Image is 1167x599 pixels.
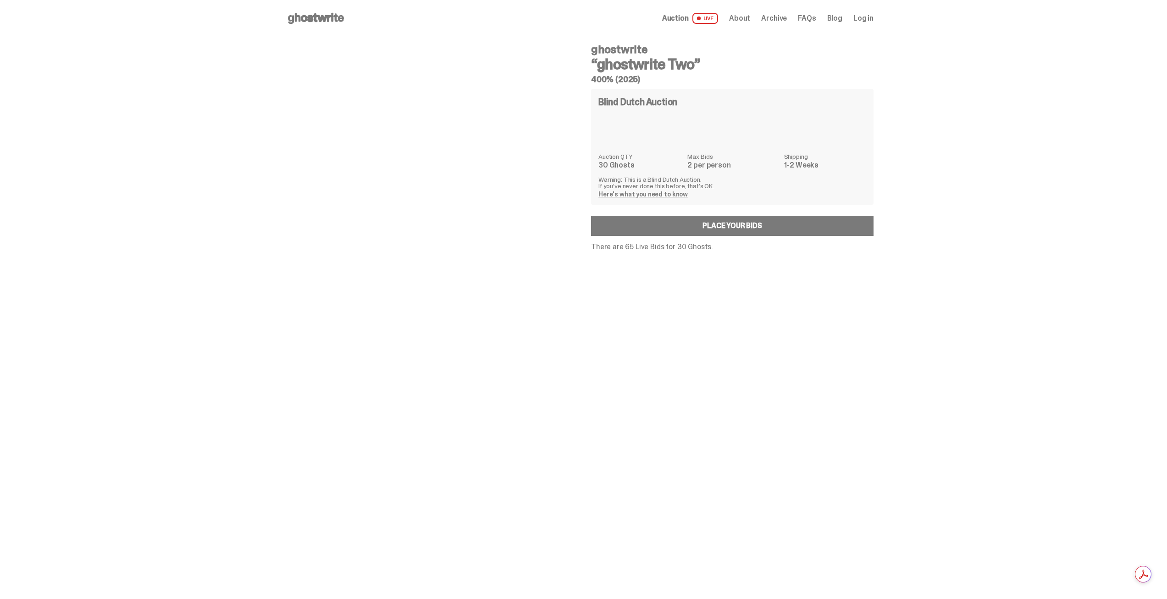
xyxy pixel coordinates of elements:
[784,162,866,169] dd: 1-2 Weeks
[598,153,682,160] dt: Auction QTY
[687,153,778,160] dt: Max Bids
[729,15,750,22] a: About
[692,13,719,24] span: LIVE
[827,15,842,22] a: Blog
[761,15,787,22] a: Archive
[591,44,874,55] h4: ghostwrite
[598,97,677,106] h4: Blind Dutch Auction
[598,162,682,169] dd: 30 Ghosts
[591,57,874,72] h3: “ghostwrite Two”
[598,176,866,189] p: Warning: This is a Blind Dutch Auction. If you’ve never done this before, that’s OK.
[598,190,688,198] a: Here's what you need to know
[591,75,874,84] h5: 400% (2025)
[853,15,874,22] a: Log in
[798,15,816,22] a: FAQs
[591,216,874,236] a: Place your Bids
[591,243,874,251] p: There are 65 Live Bids for 30 Ghosts.
[662,15,689,22] span: Auction
[784,153,866,160] dt: Shipping
[687,162,778,169] dd: 2 per person
[662,13,718,24] a: Auction LIVE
